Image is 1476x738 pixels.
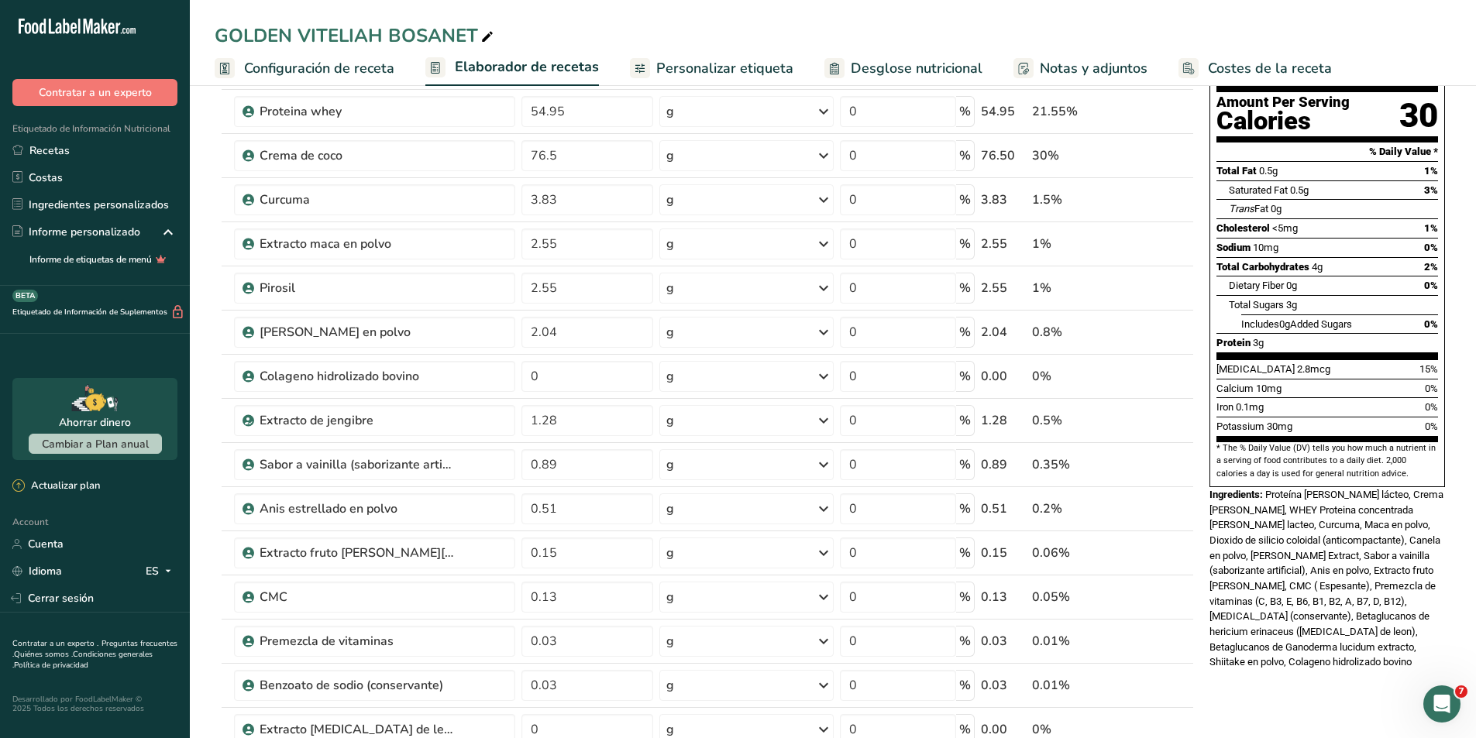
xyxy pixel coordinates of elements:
span: <5mg [1272,222,1298,234]
div: 30% [1032,146,1120,165]
div: g [666,146,674,165]
div: 0.13 [981,588,1026,606]
span: Elaborador de recetas [455,57,599,77]
div: 1% [1032,279,1120,297]
span: 0% [1424,318,1438,330]
div: Crema de coco [260,146,453,165]
span: Notas y adjuntos [1040,58,1147,79]
div: Benzoato de sodio (conservante) [260,676,453,695]
span: Saturated Fat [1229,184,1288,196]
span: 10mg [1253,242,1278,253]
div: Premezcla de vitaminas [260,632,453,650]
span: 2.8mcg [1297,363,1330,375]
div: 0.5% [1032,411,1120,430]
div: 0.15 [981,544,1026,562]
div: 2.55 [981,279,1026,297]
div: Proteina whey [260,102,453,121]
a: Política de privacidad [14,660,88,671]
a: Condiciones generales . [12,649,153,671]
span: 0.1mg [1236,401,1264,413]
span: 0% [1424,242,1438,253]
span: 3g [1253,337,1264,348]
div: CMC [260,588,453,606]
section: % Daily Value * [1216,142,1438,161]
div: 0.06% [1032,544,1120,562]
span: 3g [1286,299,1297,311]
span: 30mg [1267,420,1292,432]
div: Curcuma [260,191,453,209]
span: Ingredients: [1209,489,1263,500]
span: Includes Added Sugars [1241,318,1352,330]
a: Elaborador de recetas [425,50,599,87]
span: 1% [1424,165,1438,177]
span: Desglose nutricional [851,58,982,79]
i: Trans [1229,203,1254,215]
span: 0% [1424,280,1438,291]
div: 0.00 [981,367,1026,386]
div: Actualizar plan [12,479,100,494]
div: GOLDEN VITELIAH BOSANET [215,22,497,50]
div: 0.8% [1032,323,1120,342]
div: Colageno hidrolizado bovino [260,367,453,386]
div: 0.35% [1032,455,1120,474]
a: Configuración de receta [215,51,394,86]
span: 15% [1419,363,1438,375]
div: Pirosil [260,279,453,297]
div: g [666,455,674,474]
div: 2.04 [981,323,1026,342]
span: Proteína [PERSON_NAME] lácteo, Crema [PERSON_NAME], WHEY Proteina concentrada [PERSON_NAME] lacte... [1209,489,1443,668]
div: 0.01% [1032,676,1120,695]
div: g [666,632,674,650]
span: Personalizar etiqueta [656,58,793,79]
a: Notas y adjuntos [1013,51,1147,86]
div: g [666,191,674,209]
span: Total Sugars [1229,299,1284,311]
span: 0% [1425,383,1438,394]
div: 0.01% [1032,632,1120,650]
div: g [666,676,674,695]
div: Amount Per Serving [1216,95,1350,110]
span: Iron [1216,401,1233,413]
button: Cambiar a Plan anual [29,434,162,454]
a: Personalizar etiqueta [630,51,793,86]
div: 0.2% [1032,499,1120,518]
span: [MEDICAL_DATA] [1216,363,1295,375]
a: Desglose nutricional [824,51,982,86]
div: 2.55 [981,235,1026,253]
div: 1.5% [1032,191,1120,209]
div: 0.03 [981,632,1026,650]
span: Fat [1229,203,1268,215]
div: 1.28 [981,411,1026,430]
div: Ahorrar dinero [59,414,131,431]
div: g [666,367,674,386]
div: 30 [1399,95,1438,136]
div: 0.03 [981,676,1026,695]
a: Costes de la receta [1178,51,1332,86]
div: Extracto maca en polvo [260,235,453,253]
div: Sabor a vainilla (saborizante artificial) [260,455,453,474]
div: Desarrollado por FoodLabelMaker © 2025 Todos los derechos reservados [12,695,177,713]
section: * The % Daily Value (DV) tells you how much a nutrient in a serving of food contributes to a dail... [1216,442,1438,480]
div: g [666,544,674,562]
span: 7 [1455,685,1467,698]
div: 0.51 [981,499,1026,518]
span: Sodium [1216,242,1251,253]
div: Anis estrellado en polvo [260,499,453,518]
span: Costes de la receta [1208,58,1332,79]
span: Total Fat [1216,165,1257,177]
span: 4g [1312,261,1323,273]
span: Potassium [1216,420,1264,432]
span: 0g [1286,280,1297,291]
button: Contratar a un experto [12,79,177,106]
div: g [666,323,674,342]
iframe: Intercom live chat [1423,685,1461,723]
div: g [666,499,674,518]
div: g [666,588,674,606]
span: 10mg [1256,383,1282,394]
div: Calories [1216,110,1350,132]
span: 0g [1279,318,1290,330]
div: Extracto fruto [PERSON_NAME][DEMOGRAPHIC_DATA] [260,544,453,562]
div: 21.55% [1032,102,1120,121]
div: g [666,279,674,297]
span: 1% [1424,222,1438,234]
